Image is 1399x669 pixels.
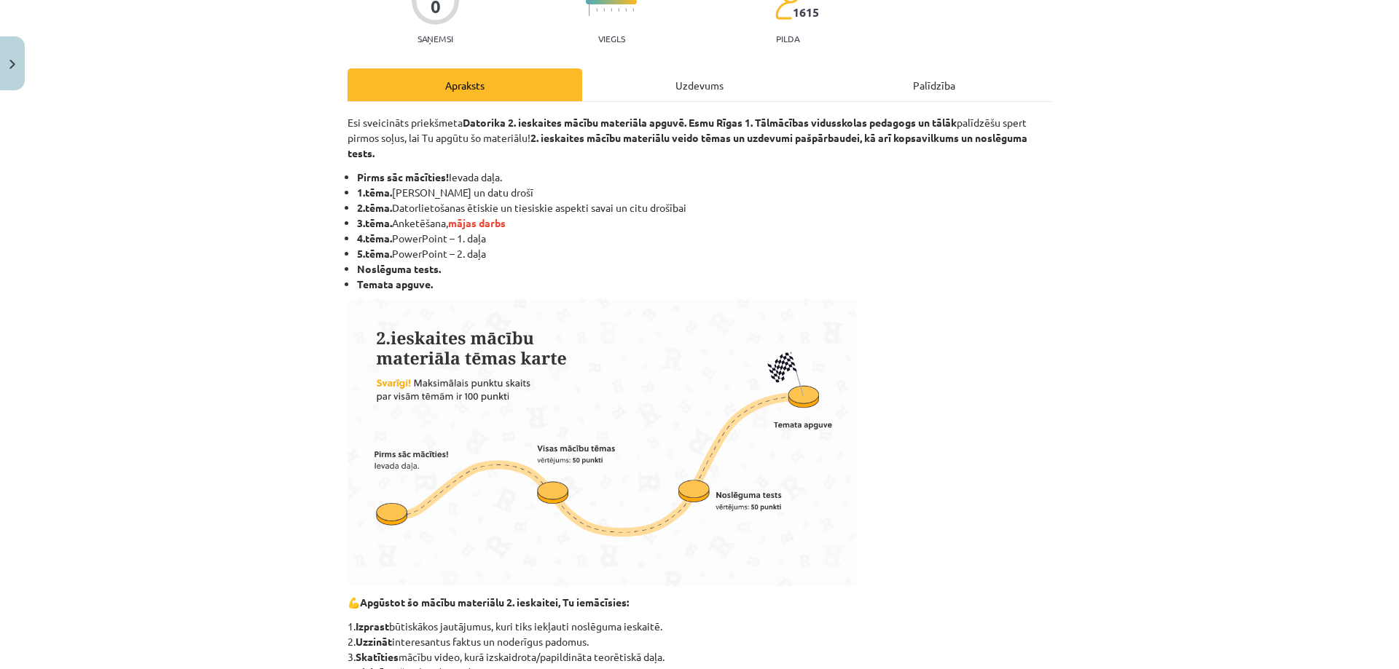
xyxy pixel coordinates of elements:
li: Datorlietošanas ētiskie un tiesiskie aspekti savai un citu drošībai [357,200,1051,215]
img: icon-short-line-57e1e144782c952c97e751825c79c345078a6d821885a25fce030b3d8c18986b.svg [632,8,634,12]
li: PowerPoint – 1. daļa [357,231,1051,246]
b: 4.tēma. [357,231,392,245]
b: Skatīties [356,650,399,663]
p: 💪 [348,595,1051,610]
div: Palīdzība [817,68,1051,101]
li: Anketēšana, [357,215,1051,231]
img: icon-short-line-57e1e144782c952c97e751825c79c345078a6d821885a25fce030b3d8c18986b.svg [625,8,627,12]
strong: Datorika 2. ieskaites mācību materiāla apguvē. Esmu Rīgas 1. Tālmācības vidusskolas pedagogs un t... [463,116,957,129]
b: Uzzināt [356,635,392,648]
img: icon-short-line-57e1e144782c952c97e751825c79c345078a6d821885a25fce030b3d8c18986b.svg [611,8,612,12]
img: icon-close-lesson-0947bae3869378f0d4975bcd49f059093ad1ed9edebbc8119c70593378902aed.svg [9,60,15,69]
img: icon-short-line-57e1e144782c952c97e751825c79c345078a6d821885a25fce030b3d8c18986b.svg [596,8,597,12]
strong: 2. ieskaites mācību materiālu veido tēmas un uzdevumi pašpārbaudei, kā arī kopsavilkums un noslēg... [348,131,1027,159]
b: Pirms sāc mācīties! [357,170,449,183]
b: Apgūstot šo mācību materiālu 2. ieskaitei, Tu iemācīsies: [360,595,629,609]
li: PowerPoint – 2. daļa [357,246,1051,261]
li: Ievada daļa. [357,170,1051,185]
div: Uzdevums [582,68,817,101]
b: 1.tēma. [357,186,392,199]
strong: Noslēguma tests. [357,262,441,275]
b: Izprast [356,619,389,633]
p: Esi sveicināts priekšmeta palīdzēšu spert pirmos soļus, lai Tu apgūtu šo materiālu! [348,115,1051,161]
li: [PERSON_NAME] un datu drošī [357,185,1051,200]
p: Saņemsi [412,33,459,44]
span: 1615 [793,6,819,19]
img: icon-short-line-57e1e144782c952c97e751825c79c345078a6d821885a25fce030b3d8c18986b.svg [618,8,619,12]
b: 3.tēma. [357,216,392,229]
p: Viegls [598,33,625,44]
div: Apraksts [348,68,582,101]
b: 5.tēma. [357,247,392,260]
strong: mājas darbs [448,216,506,229]
b: Temata apguve. [357,277,433,290]
img: icon-short-line-57e1e144782c952c97e751825c79c345078a6d821885a25fce030b3d8c18986b.svg [603,8,605,12]
p: pilda [776,33,799,44]
b: 2.tēma. [357,201,392,214]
